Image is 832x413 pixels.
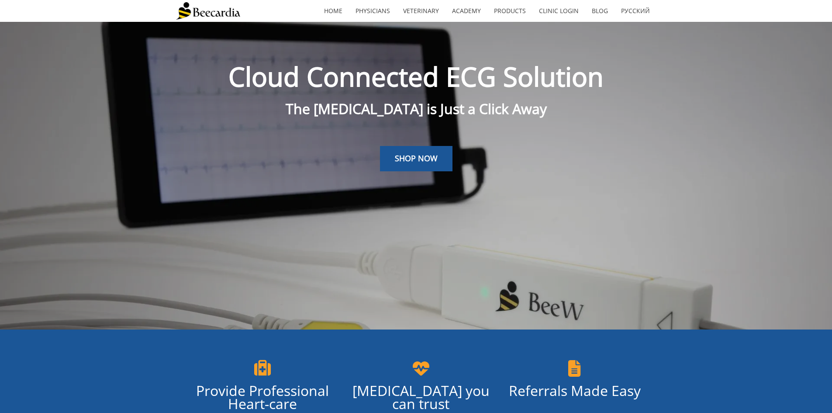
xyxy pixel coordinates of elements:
a: Physicians [349,1,397,21]
a: Русский [615,1,656,21]
span: Referrals Made Easy [509,381,641,400]
a: Clinic Login [532,1,585,21]
a: Academy [445,1,487,21]
a: home [318,1,349,21]
span: The [MEDICAL_DATA] is Just a Click Away [286,99,547,118]
span: Cloud Connected ECG Solution [228,59,604,94]
img: Beecardia [176,2,240,20]
a: Veterinary [397,1,445,21]
span: SHOP NOW [395,153,438,163]
span: [MEDICAL_DATA] you can trust [352,381,490,413]
a: Blog [585,1,615,21]
span: Provide Professional Heart-care [196,381,329,413]
a: SHOP NOW [380,146,452,171]
a: Products [487,1,532,21]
